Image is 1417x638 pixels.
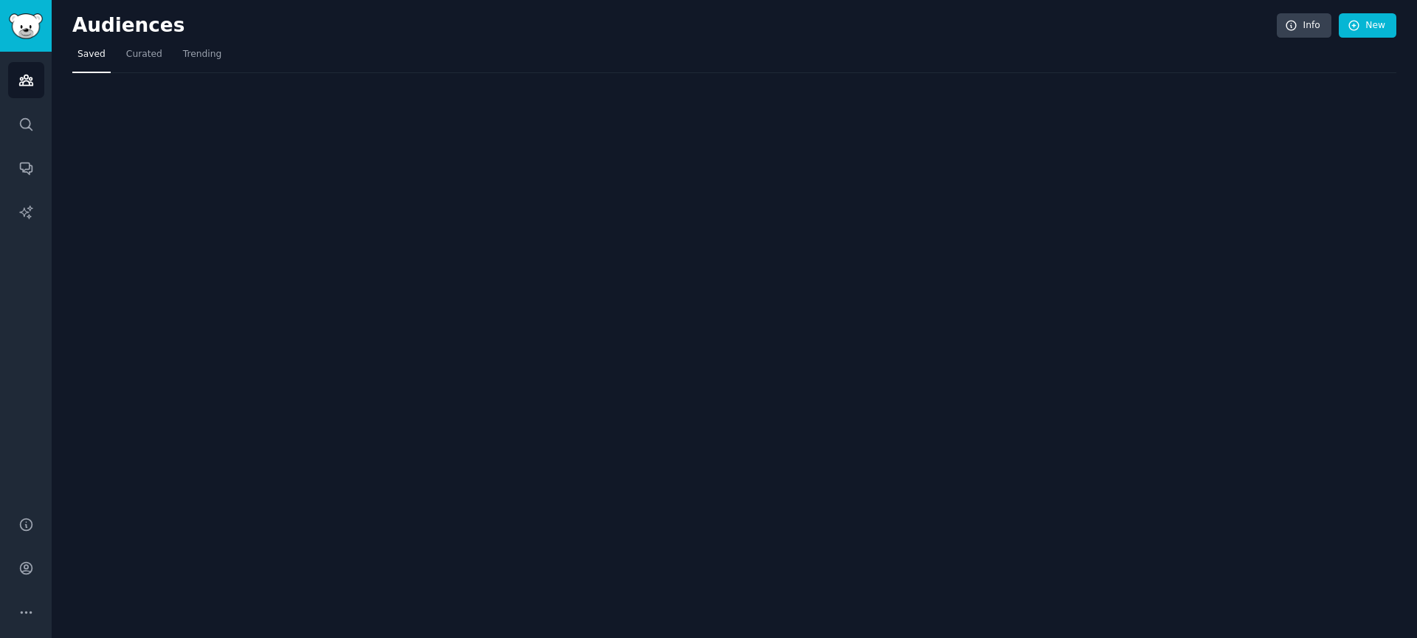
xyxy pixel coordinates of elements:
span: Curated [126,48,162,61]
h2: Audiences [72,14,1277,38]
a: Trending [178,43,227,73]
a: Curated [121,43,168,73]
span: Saved [77,48,106,61]
a: New [1339,13,1396,38]
a: Info [1277,13,1331,38]
img: GummySearch logo [9,13,43,39]
span: Trending [183,48,221,61]
a: Saved [72,43,111,73]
